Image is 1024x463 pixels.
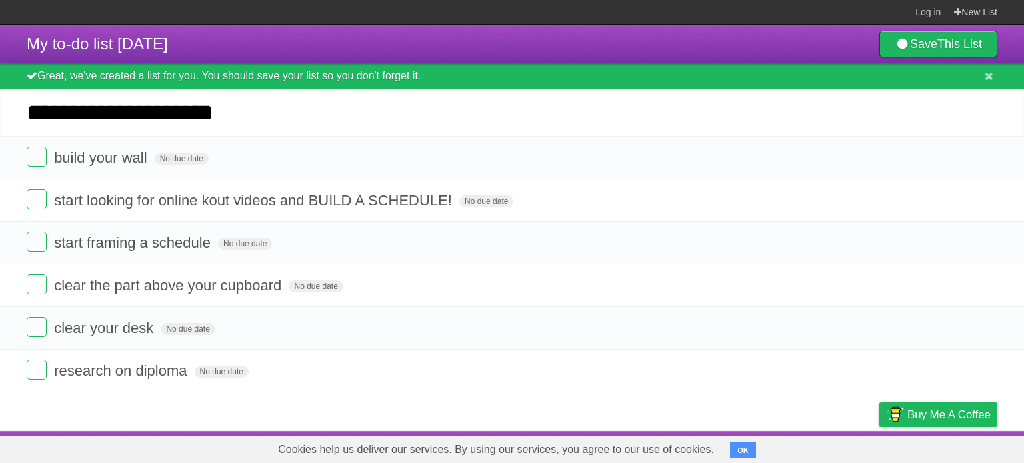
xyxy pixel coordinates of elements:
[54,320,157,336] span: clear your desk
[54,192,455,209] span: start looking for online kout videos and BUILD A SCHEDULE!
[879,402,997,427] a: Buy me a coffee
[27,35,168,53] span: My to-do list [DATE]
[289,280,343,292] span: No due date
[54,149,150,166] span: build your wall
[195,366,249,378] span: No due date
[879,31,997,57] a: SaveThis List
[702,434,730,460] a: About
[54,362,190,379] span: research on diploma
[937,37,982,51] b: This List
[817,434,846,460] a: Terms
[27,189,47,209] label: Done
[730,442,756,458] button: OK
[54,277,285,294] span: clear the part above your cupboard
[886,403,904,426] img: Buy me a coffee
[459,195,513,207] span: No due date
[218,238,272,250] span: No due date
[27,317,47,337] label: Done
[907,403,991,426] span: Buy me a coffee
[27,274,47,294] label: Done
[913,434,997,460] a: Suggest a feature
[265,436,727,463] span: Cookies help us deliver our services. By using our services, you agree to our use of cookies.
[27,360,47,380] label: Done
[155,153,209,165] span: No due date
[161,323,215,335] span: No due date
[27,232,47,252] label: Done
[54,234,214,251] span: start framing a schedule
[862,434,897,460] a: Privacy
[27,147,47,167] label: Done
[746,434,800,460] a: Developers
